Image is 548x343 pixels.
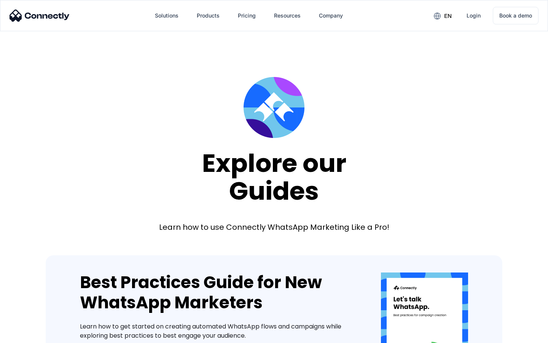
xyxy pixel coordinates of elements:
[80,272,358,313] div: Best Practices Guide for New WhatsApp Marketers
[444,11,452,21] div: en
[197,10,220,21] div: Products
[159,222,389,232] div: Learn how to use Connectly WhatsApp Marketing Like a Pro!
[202,149,346,205] div: Explore our Guides
[319,10,343,21] div: Company
[238,10,256,21] div: Pricing
[10,10,70,22] img: Connectly Logo
[460,6,487,25] a: Login
[493,7,538,24] a: Book a demo
[8,330,46,340] aside: Language selected: English
[155,10,178,21] div: Solutions
[15,330,46,340] ul: Language list
[274,10,301,21] div: Resources
[467,10,481,21] div: Login
[80,322,358,340] div: Learn how to get started on creating automated WhatsApp flows and campaigns while exploring best ...
[232,6,262,25] a: Pricing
